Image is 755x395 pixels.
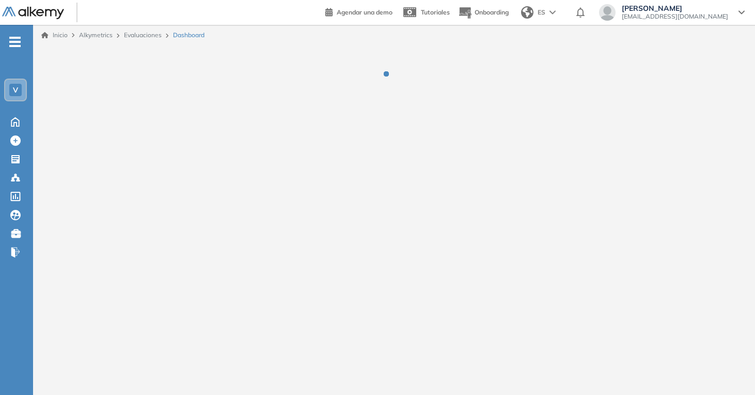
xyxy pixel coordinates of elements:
[521,6,533,19] img: world
[622,12,728,21] span: [EMAIL_ADDRESS][DOMAIN_NAME]
[622,4,728,12] span: [PERSON_NAME]
[13,86,18,94] span: V
[421,8,450,16] span: Tutoriales
[79,31,113,39] span: Alkymetrics
[173,31,205,40] span: Dashboard
[325,5,392,18] a: Agendar una demo
[41,31,68,40] a: Inicio
[458,2,509,24] button: Onboarding
[549,10,556,14] img: arrow
[124,31,162,39] a: Evaluaciones
[9,41,21,43] i: -
[2,7,64,20] img: Logo
[475,8,509,16] span: Onboarding
[337,8,392,16] span: Agendar una demo
[538,8,545,17] span: ES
